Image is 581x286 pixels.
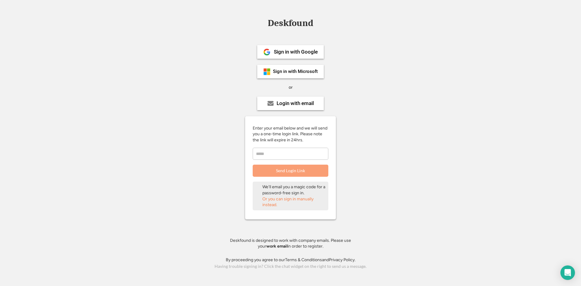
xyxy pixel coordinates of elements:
[329,257,356,262] a: Privacy Policy.
[266,244,287,249] strong: work email
[274,49,318,54] div: Sign in with Google
[560,265,575,280] div: Open Intercom Messenger
[289,84,293,90] div: or
[226,257,356,263] div: By proceeding you agree to our and
[277,101,314,106] div: Login with email
[265,18,316,28] div: Deskfound
[253,125,328,143] div: Enter your email below and we will send you a one-time login link. Please note the link will expi...
[285,257,322,262] a: Terms & Conditions
[263,48,271,56] img: 1024px-Google__G__Logo.svg.png
[262,196,326,208] div: Or you can sign in manually instead.
[222,238,359,249] div: Deskfound is designed to work with company emails. Please use your in order to register.
[262,184,326,196] div: We'll email you a magic code for a password-free sign in.
[273,69,318,74] div: Sign in with Microsoft
[253,165,328,177] button: Send Login Link
[263,68,271,75] img: ms-symbollockup_mssymbol_19.png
